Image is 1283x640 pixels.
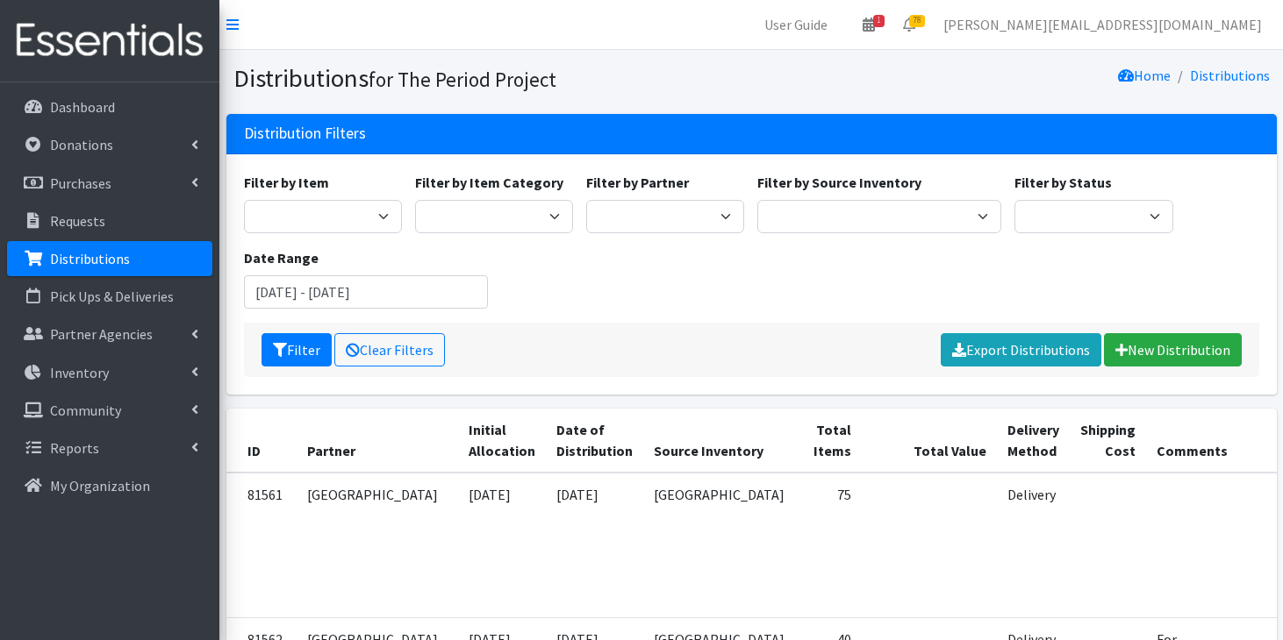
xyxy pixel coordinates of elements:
p: Purchases [50,174,111,192]
th: Delivery Method [997,409,1070,473]
a: My Organization [7,468,212,503]
a: 1 [849,7,889,42]
input: January 1, 2011 - December 31, 2011 [244,275,488,309]
th: Partner [297,409,458,473]
span: 1 [873,15,885,27]
h3: Distribution Filters [244,124,366,143]
th: Initial Allocation [458,409,546,473]
a: 78 [889,7,929,42]
label: Filter by Item [244,172,329,193]
span: 78 [909,15,925,27]
p: Partner Agencies [50,325,153,343]
a: Donations [7,127,212,162]
a: Home [1118,67,1171,84]
td: [GEOGRAPHIC_DATA] [643,473,795,618]
p: Inventory [50,364,109,381]
th: Source Inventory [643,409,795,473]
h1: Distributions [233,63,745,94]
p: Requests [50,212,105,230]
a: User Guide [750,7,842,42]
a: Clear Filters [334,333,445,366]
th: Shipping Cost [1070,409,1146,473]
td: [DATE] [458,473,546,618]
td: 75 [795,473,862,618]
th: Total Items [795,409,862,473]
a: Partner Agencies [7,316,212,352]
small: for The Period Project [369,67,556,92]
td: Delivery [997,473,1070,618]
a: New Distribution [1104,333,1242,366]
a: Distributions [1190,67,1270,84]
label: Filter by Status [1014,172,1112,193]
label: Date Range [244,247,319,268]
th: Date of Distribution [546,409,643,473]
a: Dashboard [7,89,212,124]
p: Donations [50,136,113,153]
td: [GEOGRAPHIC_DATA] [297,473,458,618]
td: 81561 [226,473,297,618]
p: Pick Ups & Deliveries [50,288,174,305]
td: [DATE] [546,473,643,618]
p: Community [50,402,121,419]
label: Filter by Partner [586,172,689,193]
a: Community [7,393,212,428]
p: My Organization [50,477,150,494]
p: Distributions [50,250,130,267]
img: HumanEssentials [7,11,212,70]
p: Dashboard [50,98,115,116]
a: Purchases [7,166,212,201]
p: Reports [50,439,99,457]
label: Filter by Item Category [415,172,563,193]
a: Requests [7,203,212,238]
a: Distributions [7,241,212,276]
a: [PERSON_NAME][EMAIL_ADDRESS][DOMAIN_NAME] [929,7,1276,42]
a: Pick Ups & Deliveries [7,279,212,314]
label: Filter by Source Inventory [757,172,921,193]
a: Export Distributions [941,333,1101,366]
th: ID [226,409,297,473]
button: Filter [262,333,332,366]
th: Total Value [862,409,997,473]
a: Inventory [7,355,212,390]
a: Reports [7,430,212,466]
